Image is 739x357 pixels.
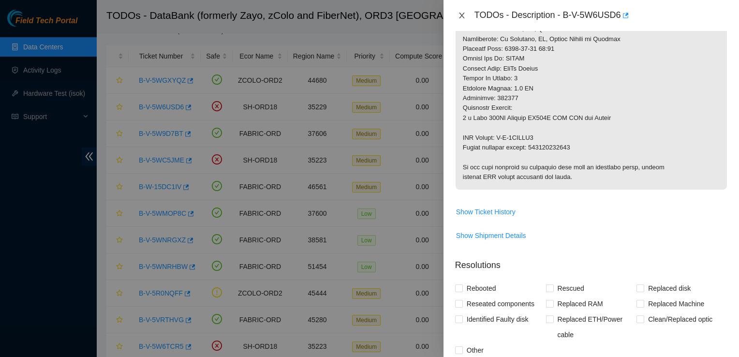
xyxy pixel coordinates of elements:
button: Close [455,11,469,20]
span: Clean/Replaced optic [644,312,716,327]
span: close [458,12,466,19]
span: Replaced ETH/Power cable [554,312,637,342]
span: Identified Faulty disk [463,312,532,327]
span: Reseated components [463,296,538,312]
p: Resolutions [455,251,727,272]
span: Rebooted [463,281,500,296]
span: Show Shipment Details [456,230,526,241]
span: Rescued [554,281,588,296]
span: Replaced RAM [554,296,607,312]
span: Replaced Machine [644,296,708,312]
span: Show Ticket History [456,207,516,217]
button: Show Ticket History [456,204,516,220]
button: Show Shipment Details [456,228,527,243]
div: TODOs - Description - B-V-5W6USD6 [474,8,727,23]
span: Replaced disk [644,281,695,296]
